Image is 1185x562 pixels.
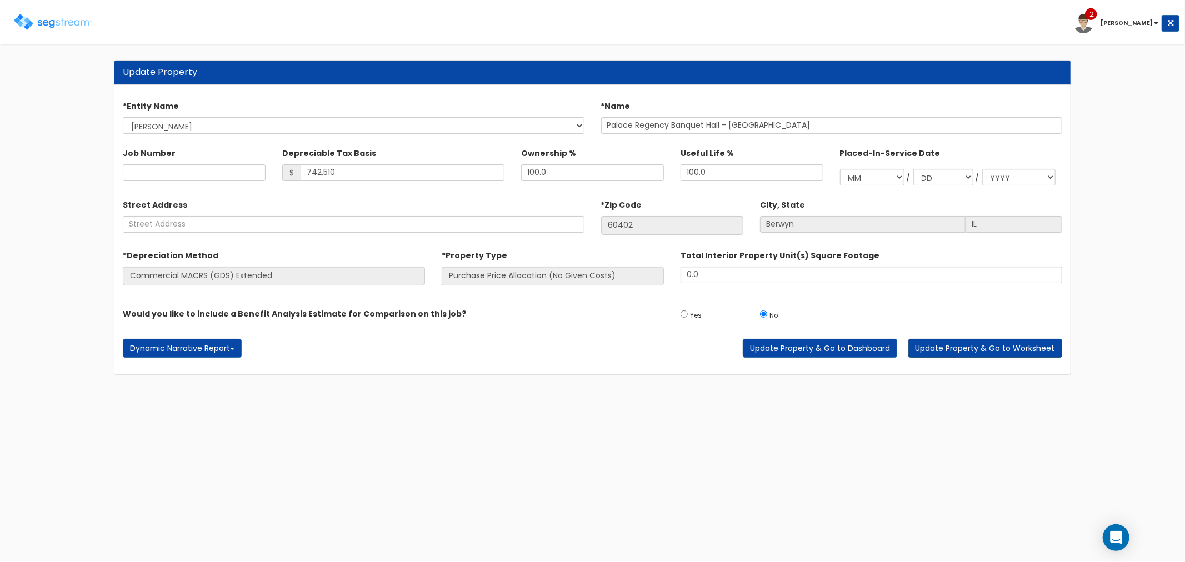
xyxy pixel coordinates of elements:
[521,144,576,159] label: Ownership %
[601,195,642,210] label: *Zip Code
[976,173,980,184] div: /
[123,144,176,159] label: Job Number
[908,339,1062,358] button: Update Property & Go to Worksheet
[690,311,702,320] small: Yes
[681,144,734,159] label: Useful Life %
[123,339,242,358] button: Dynamic Narrative Report
[601,117,1062,134] input: Property Name
[760,195,805,210] label: City, State
[442,246,507,261] label: *Property Type
[840,144,941,159] label: Placed-In-Service Date
[123,195,187,210] label: Street Address
[1103,524,1129,551] div: Open Intercom Messenger
[1074,14,1093,33] img: avatar.png
[282,164,301,181] span: $
[1089,9,1094,20] span: 2
[123,66,1062,79] div: Update Property
[14,14,92,30] img: logo.png
[601,216,744,235] input: Zip Code
[681,164,823,181] input: Depreciation
[123,308,466,319] label: Would you like to include a Benefit Analysis Estimate for Comparison on this job?
[521,164,664,181] input: Ownership
[743,339,897,358] button: Update Property & Go to Dashboard
[123,97,179,112] label: *Entity Name
[282,144,376,159] label: Depreciable Tax Basis
[681,267,1062,283] input: total square foot
[907,173,911,184] div: /
[301,164,504,181] input: Depreciable Tax Basis
[769,311,778,320] small: No
[601,97,631,112] label: *Name
[123,216,584,233] input: Street Address
[123,246,218,261] label: *Depreciation Method
[681,246,879,261] label: Total Interior Property Unit(s) Square Footage
[1101,19,1153,27] b: [PERSON_NAME]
